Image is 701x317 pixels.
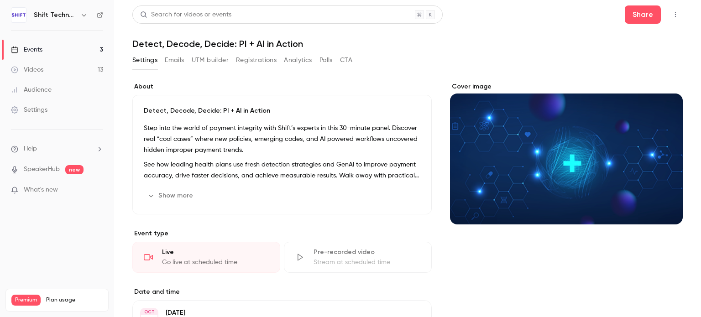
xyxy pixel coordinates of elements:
[340,53,352,68] button: CTA
[144,106,420,115] p: Detect, Decode, Decide: PI + AI in Action
[284,242,432,273] div: Pre-recorded videoStream at scheduled time
[284,53,312,68] button: Analytics
[319,53,333,68] button: Polls
[144,159,420,181] p: See how leading health plans use fresh detection strategies and GenAI to improve payment accuracy...
[24,185,58,195] span: What's new
[34,10,77,20] h6: Shift Technology
[65,165,84,174] span: new
[132,287,432,296] label: Date and time
[46,296,103,304] span: Plan usage
[162,258,269,267] div: Go live at scheduled time
[132,242,280,273] div: LiveGo live at scheduled time
[11,144,103,154] li: help-dropdown-opener
[314,258,420,267] div: Stream at scheduled time
[140,10,231,20] div: Search for videos or events
[162,248,269,257] div: Live
[141,309,157,315] div: OCT
[132,82,432,91] label: About
[11,295,41,306] span: Premium
[144,188,199,203] button: Show more
[132,53,157,68] button: Settings
[132,38,683,49] h1: Detect, Decode, Decide: PI + AI in Action
[24,144,37,154] span: Help
[11,65,43,74] div: Videos
[11,8,26,22] img: Shift Technology
[11,45,42,54] div: Events
[165,53,184,68] button: Emails
[450,82,683,224] section: Cover image
[450,82,683,91] label: Cover image
[236,53,277,68] button: Registrations
[92,186,103,194] iframe: Noticeable Trigger
[192,53,229,68] button: UTM builder
[314,248,420,257] div: Pre-recorded video
[625,5,661,24] button: Share
[132,229,432,238] p: Event type
[144,123,420,156] p: Step into the world of payment integrity with Shift’s experts in this 30-minute panel. Discover r...
[11,105,47,114] div: Settings
[11,85,52,94] div: Audience
[24,165,60,174] a: SpeakerHub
